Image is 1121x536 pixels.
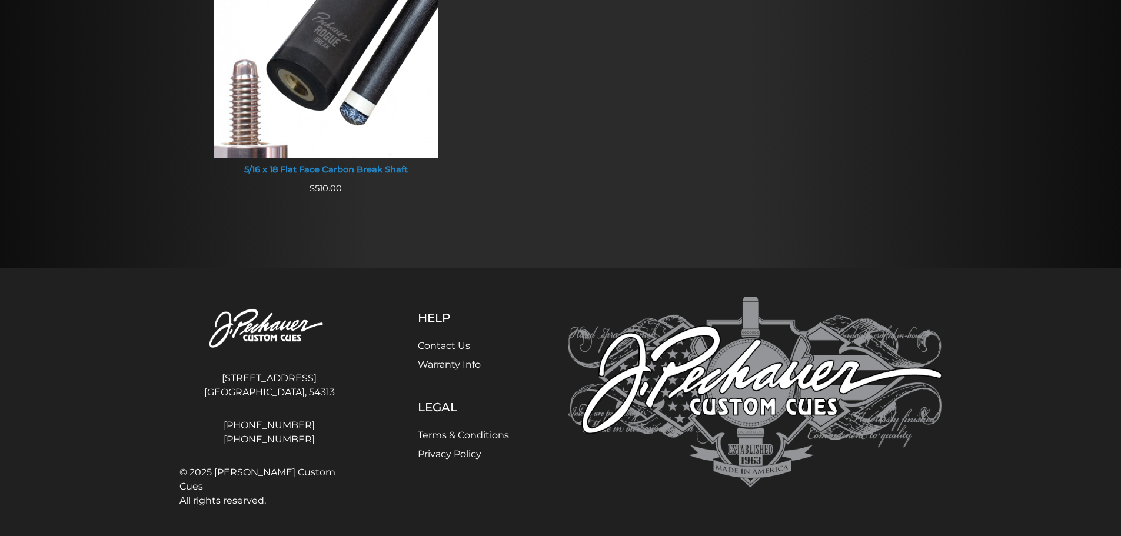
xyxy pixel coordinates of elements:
span: © 2025 [PERSON_NAME] Custom Cues All rights reserved. [179,465,360,508]
a: Contact Us [418,340,470,351]
span: $ [310,183,315,194]
img: Pechauer Custom Cues [568,297,942,488]
span: 510.00 [310,183,342,194]
h5: Help [418,311,509,325]
a: [PHONE_NUMBER] [179,418,360,432]
a: Terms & Conditions [418,430,509,441]
a: Privacy Policy [418,448,481,460]
address: [STREET_ADDRESS] [GEOGRAPHIC_DATA], 54313 [179,367,360,404]
img: Pechauer Custom Cues [179,297,360,362]
div: 5/16 x 18 Flat Face Carbon Break Shaft [214,165,439,175]
a: Warranty Info [418,359,481,370]
a: [PHONE_NUMBER] [179,432,360,447]
h5: Legal [418,400,509,414]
